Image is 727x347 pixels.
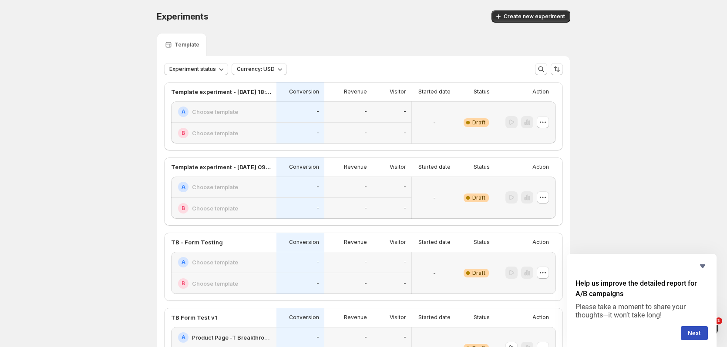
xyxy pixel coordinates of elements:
p: - [316,108,319,115]
h2: Choose template [192,129,238,137]
button: Sort the results [551,63,563,75]
p: Conversion [289,314,319,321]
p: Visitor [390,314,406,321]
p: - [404,108,406,115]
p: TB Form Test v1 [171,313,217,322]
p: Template experiment - [DATE] 09:11:11 [171,163,271,171]
p: - [404,259,406,266]
p: - [316,205,319,212]
p: Template experiment - [DATE] 18:06:27 [171,87,271,96]
p: Status [474,314,490,321]
p: - [404,334,406,341]
p: Status [474,88,490,95]
p: Status [474,239,490,246]
p: - [404,130,406,137]
p: Conversion [289,88,319,95]
h2: Product Page -T Breakthrough [192,333,271,342]
button: Experiment status [164,63,228,75]
h2: Choose template [192,183,238,191]
p: - [364,130,367,137]
span: Draft [472,119,485,126]
p: Visitor [390,88,406,95]
p: - [316,280,319,287]
p: Template [175,41,199,48]
p: - [316,130,319,137]
p: - [433,269,436,277]
p: TB - Form Testing [171,238,223,247]
button: Hide survey [697,261,708,271]
span: Draft [472,194,485,201]
p: Action [532,314,549,321]
h2: Choose template [192,258,238,267]
p: - [316,334,319,341]
p: Conversion [289,239,319,246]
p: Please take a moment to share your thoughts—it won’t take long! [576,303,708,319]
span: Experiments [157,11,209,22]
p: - [364,334,367,341]
p: Started date [418,314,451,321]
span: Create new experiment [504,13,565,20]
p: - [364,259,367,266]
span: Currency: USD [237,66,275,73]
p: - [316,184,319,190]
p: - [364,184,367,190]
h2: A [182,259,185,266]
p: Revenue [344,239,367,246]
p: - [364,205,367,212]
h2: Choose template [192,107,238,116]
p: Started date [418,88,451,95]
p: - [433,194,436,202]
button: Create new experiment [491,10,570,23]
p: Revenue [344,163,367,170]
p: Conversion [289,163,319,170]
h2: B [182,280,185,287]
p: Started date [418,239,451,246]
p: Started date [418,163,451,170]
p: Visitor [390,239,406,246]
h2: A [182,108,185,115]
h2: Help us improve the detailed report for A/B campaigns [576,278,708,299]
p: Action [532,239,549,246]
h2: Choose template [192,204,238,213]
p: Visitor [390,163,406,170]
p: Status [474,163,490,170]
p: - [404,280,406,287]
p: - [433,118,436,127]
span: Experiment status [169,66,216,73]
button: Next question [681,326,708,340]
p: - [404,205,406,212]
p: Revenue [344,88,367,95]
span: Draft [472,270,485,277]
p: - [364,108,367,115]
p: Action [532,163,549,170]
div: Help us improve the detailed report for A/B campaigns [576,261,708,340]
h2: Choose template [192,279,238,288]
p: Action [532,88,549,95]
h2: A [182,184,185,190]
span: 1 [715,317,722,324]
p: Revenue [344,314,367,321]
h2: B [182,130,185,137]
button: Currency: USD [232,63,287,75]
h2: B [182,205,185,212]
p: - [316,259,319,266]
p: - [404,184,406,190]
h2: A [182,334,185,341]
p: - [364,280,367,287]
